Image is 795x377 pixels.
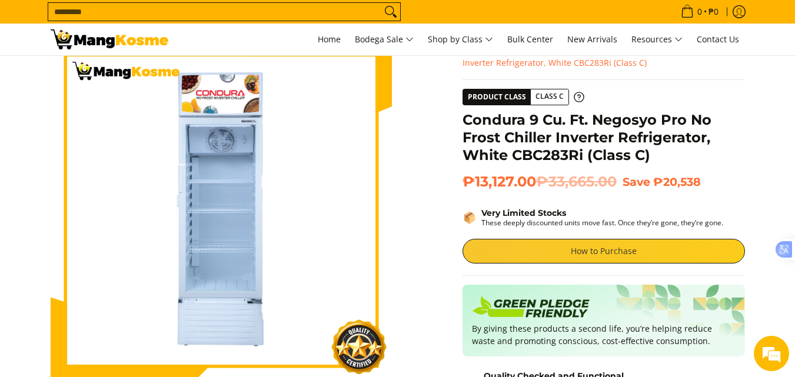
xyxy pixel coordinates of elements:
span: ₱20,538 [653,175,701,189]
a: Shop by Class [422,24,499,55]
a: Resources [626,24,688,55]
span: Resources [631,32,683,47]
span: Product Class [463,89,531,105]
strong: Very Limited Stocks [481,208,566,218]
h1: Condura 9 Cu. Ft. Negosyo Pro No Frost Chiller Inverter Refrigerator, White CBC283Ri (Class C) [463,111,745,164]
a: Bulk Center [501,24,559,55]
img: Condura 9 Cu. Ft. Negosyo Pro No Frost Chiller Inverter Refrigerator, | Mang Kosme [51,29,168,49]
span: Shop by Class [428,32,493,47]
span: Bodega Sale [355,32,414,47]
span: ₱0 [707,8,720,16]
a: Contact Us [691,24,745,55]
span: Save [623,175,650,189]
button: Search [381,3,400,21]
span: 0 [696,8,704,16]
span: Condura 9 Cu. Ft. Negosyo Pro No Frost Chiller Inverter Refrigerator, White CBC283Ri (Class C) [463,42,738,68]
img: Badge sustainability green pledge friendly [472,294,590,322]
a: New Arrivals [561,24,623,55]
a: Bodega Sale [349,24,420,55]
a: How to Purchase [463,239,745,263]
span: Home [318,34,341,45]
p: By giving these products a second life, you’re helping reduce waste and promoting conscious, cost... [472,322,736,347]
span: ₱13,127.00 [463,173,617,191]
span: Bulk Center [507,34,553,45]
p: These deeply discounted units move fast. Once they’re gone, they’re gone. [481,218,723,227]
span: Contact Us [697,34,739,45]
span: New Arrivals [567,34,617,45]
a: Home [312,24,347,55]
span: • [677,5,722,18]
nav: Main Menu [180,24,745,55]
span: Class C [531,89,568,104]
del: ₱33,665.00 [536,173,617,191]
a: Product Class Class C [463,89,584,105]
